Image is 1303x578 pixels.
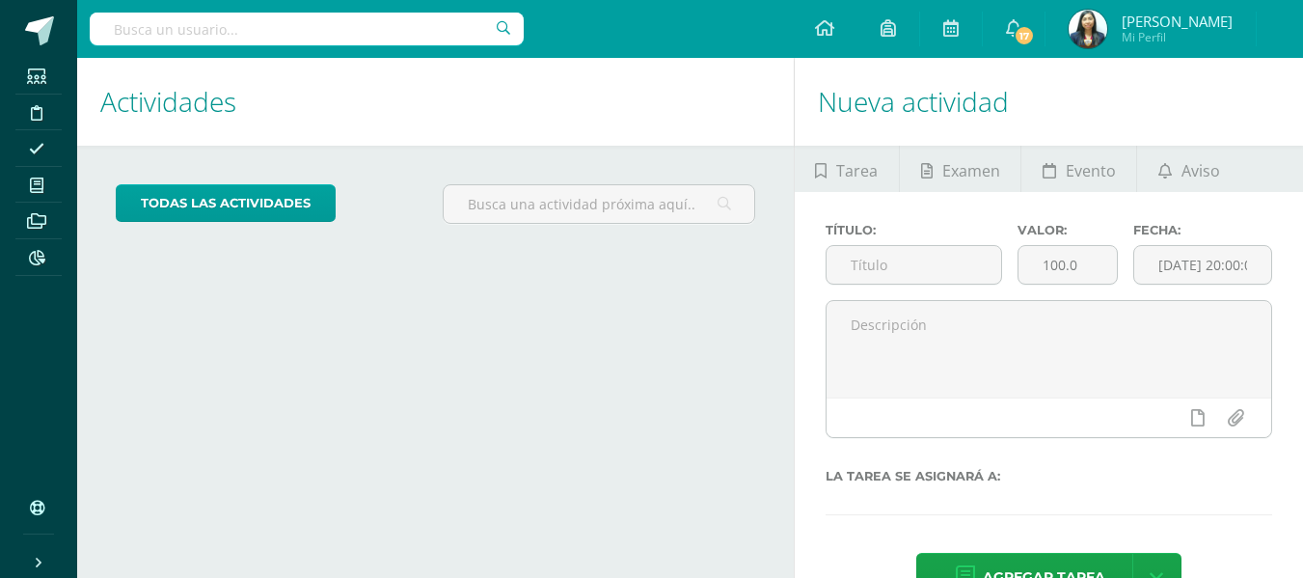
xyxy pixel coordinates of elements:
label: La tarea se asignará a: [826,469,1272,483]
span: 17 [1014,25,1035,46]
a: Aviso [1137,146,1240,192]
label: Fecha: [1133,223,1272,237]
a: todas las Actividades [116,184,336,222]
a: Examen [900,146,1020,192]
span: Tarea [836,148,878,194]
a: Tarea [795,146,899,192]
span: [PERSON_NAME] [1122,12,1233,31]
h1: Nueva actividad [818,58,1280,146]
input: Título [827,246,1002,284]
a: Evento [1021,146,1136,192]
input: Puntos máximos [1018,246,1117,284]
input: Fecha de entrega [1134,246,1271,284]
span: Examen [942,148,1000,194]
span: Aviso [1181,148,1220,194]
span: Evento [1066,148,1116,194]
img: 8b777112c5e13c44b23954df52cbbee5.png [1069,10,1107,48]
input: Busca una actividad próxima aquí... [444,185,753,223]
h1: Actividades [100,58,771,146]
input: Busca un usuario... [90,13,524,45]
span: Mi Perfil [1122,29,1233,45]
label: Título: [826,223,1003,237]
label: Valor: [1018,223,1118,237]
